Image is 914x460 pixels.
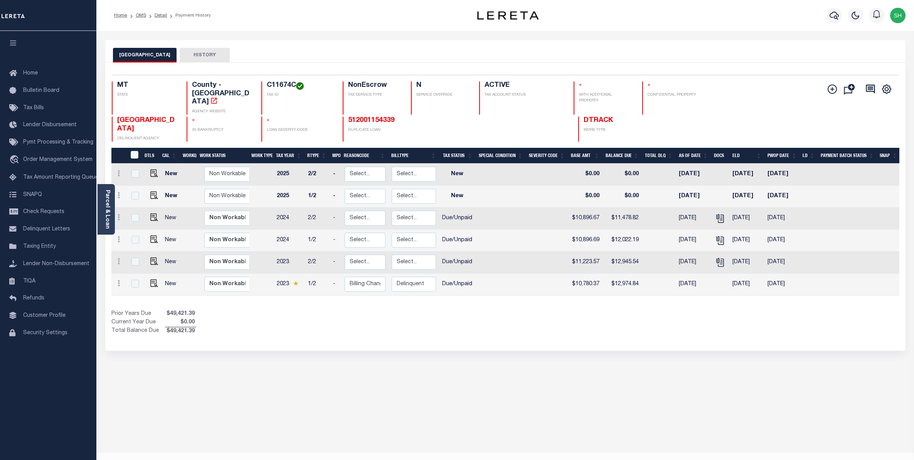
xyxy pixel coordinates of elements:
td: 2023 [274,274,305,296]
th: Work Type [248,148,273,164]
td: 1/2 [305,186,330,208]
h4: County - [GEOGRAPHIC_DATA] [192,81,252,107]
p: WITH ADDITIONAL PROPERTY [579,92,633,104]
th: BillType: activate to sort column ascending [388,148,439,164]
td: [DATE] [764,186,800,208]
td: Due/Unpaid [439,230,476,252]
td: $0.00 [603,164,642,186]
td: [DATE] [729,252,764,274]
td: Current Year Due [111,318,165,327]
td: New [162,186,183,208]
td: 2025 [274,186,305,208]
td: 1/2 [305,230,330,252]
th: PWOP Date: activate to sort column ascending [764,148,800,164]
td: Due/Unpaid [439,274,476,296]
th: WorkQ [180,148,197,164]
td: New [162,274,183,296]
span: $0.00 [165,318,196,327]
p: AGENCY WEBSITE [192,109,252,115]
td: [DATE] [729,274,764,296]
th: Payment Batch Status: activate to sort column ascending [818,148,877,164]
th: &nbsp; [126,148,142,164]
td: [DATE] [729,230,764,252]
p: STATE [117,92,177,98]
td: $12,022.19 [603,230,642,252]
td: [DATE] [764,208,800,230]
td: [DATE] [729,164,764,186]
td: - [330,252,342,274]
img: Star.svg [293,281,298,286]
span: Bulletin Board [23,88,59,93]
td: $10,780.37 [568,274,603,296]
th: Tax Status: activate to sort column ascending [439,148,476,164]
th: Balance Due: activate to sort column ascending [603,148,642,164]
td: [DATE] [676,274,711,296]
span: Check Requests [23,209,64,215]
a: 512001154339 [348,117,394,124]
span: SNAPQ [23,192,42,197]
td: [DATE] [676,186,711,208]
th: Base Amt: activate to sort column ascending [568,148,603,164]
td: 2025 [274,164,305,186]
img: logo-dark.svg [477,11,539,20]
span: Delinquent Letters [23,227,70,232]
td: New [162,230,183,252]
th: ReasonCode: activate to sort column ascending [341,148,388,164]
td: 2023 [274,252,305,274]
p: LOAN SEVERITY CODE [267,127,333,133]
li: Payment History [167,12,211,19]
span: Security Settings [23,330,67,336]
td: Due/Unpaid [439,252,476,274]
span: - [648,82,650,89]
td: New [439,186,476,208]
th: As of Date: activate to sort column ascending [676,148,711,164]
td: [DATE] [676,164,711,186]
td: - [330,274,342,296]
td: - [330,186,342,208]
td: [DATE] [764,164,800,186]
p: WORK TYPE [584,127,644,133]
td: [DATE] [676,208,711,230]
button: HISTORY [180,48,230,63]
td: $0.00 [568,164,603,186]
td: 2024 [274,208,305,230]
td: $0.00 [568,186,603,208]
td: Due/Unpaid [439,208,476,230]
th: Work Status [197,148,249,164]
th: Total DLQ: activate to sort column ascending [642,148,676,164]
p: DELINQUENT AGENCY [117,136,177,142]
p: CONFIDENTIAL PROPERTY [648,92,708,98]
th: Severity Code: activate to sort column ascending [526,148,568,164]
td: - [330,208,342,230]
td: [DATE] [729,208,764,230]
th: RType: activate to sort column ascending [304,148,329,164]
th: DTLS [141,148,159,164]
td: [DATE] [676,252,711,274]
td: - [330,164,342,186]
span: Lender Disbursement [23,122,77,128]
td: [DATE] [729,186,764,208]
a: OMS [136,13,146,18]
td: $10,896.69 [568,230,603,252]
h4: ACTIVE [485,81,564,90]
p: IN BANKRUPTCY [192,127,252,133]
th: &nbsp;&nbsp;&nbsp;&nbsp;&nbsp;&nbsp;&nbsp;&nbsp;&nbsp;&nbsp; [111,148,126,164]
span: Pymt Processing & Tracking [23,140,93,145]
td: New [162,252,183,274]
a: Parcel & Loan [104,190,110,229]
a: Detail [155,13,167,18]
span: Customer Profile [23,313,66,318]
span: [GEOGRAPHIC_DATA] [117,117,175,132]
td: 1/2 [305,274,330,296]
span: Refunds [23,296,44,301]
p: DUPLICATE LOAN [348,127,475,133]
th: Docs [711,148,729,164]
span: Lender Non-Disbursement [23,261,89,267]
td: 2024 [274,230,305,252]
td: Total Balance Due [111,327,165,335]
td: 2/2 [305,252,330,274]
img: svg+xml;base64,PHN2ZyB4bWxucz0iaHR0cDovL3d3dy53My5vcmcvMjAwMC9zdmciIHBvaW50ZXItZXZlbnRzPSJub25lIi... [890,8,906,23]
h4: MT [117,81,177,90]
td: [DATE] [764,274,800,296]
span: Tax Bills [23,105,44,111]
